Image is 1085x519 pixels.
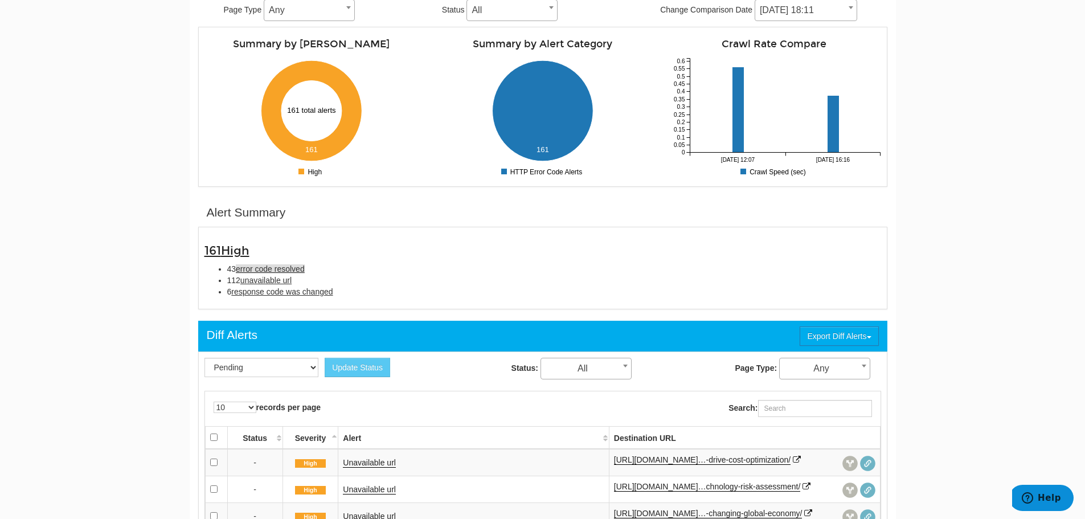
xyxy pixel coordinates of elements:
[677,88,685,95] tspan: 0.4
[860,456,875,471] span: Redirect chain
[442,5,465,14] span: Status
[681,149,685,156] tspan: 0
[614,482,801,492] a: [URL][DOMAIN_NAME]…chnology-risk-assessment/
[204,39,419,50] h4: Summary by [PERSON_NAME]
[728,400,871,417] label: Search:
[264,2,354,18] span: Any
[677,73,685,80] tspan: 0.5
[295,459,326,468] span: High
[231,287,333,296] span: response code was changed
[842,456,858,471] span: View headers
[755,2,857,18] span: 08/31/2025 18:11
[674,66,685,72] tspan: 0.55
[227,449,282,476] td: -
[221,243,249,258] span: High
[609,426,880,449] th: Destination URL
[674,126,685,133] tspan: 0.15
[467,2,557,18] span: All
[735,363,777,373] strong: Page Type:
[677,134,685,141] tspan: 0.1
[207,204,286,221] div: Alert Summary
[343,458,396,468] a: Unavailable url
[614,455,791,465] a: [URL][DOMAIN_NAME]…-drive-cost-optimization/
[674,96,685,103] tspan: 0.35
[236,264,305,273] span: error code resolved
[325,358,390,377] button: Update Status
[287,106,336,115] text: 161 total alerts
[282,426,338,449] th: Severity: activate to sort column descending
[214,402,321,413] label: records per page
[816,157,850,163] tspan: [DATE] 16:16
[227,286,881,297] li: 6
[667,39,881,50] h4: Crawl Rate Compare
[674,81,685,87] tspan: 0.45
[541,358,632,379] span: All
[677,104,685,110] tspan: 0.3
[780,361,870,377] span: Any
[295,486,326,495] span: High
[758,400,872,417] input: Search:
[227,476,282,502] td: -
[660,5,752,14] span: Change Comparison Date
[674,142,685,148] tspan: 0.05
[240,276,292,285] span: unavailable url
[1012,485,1074,513] iframe: Opens a widget where you can find more information
[224,5,262,14] span: Page Type
[204,243,249,258] span: 161
[720,157,755,163] tspan: [DATE] 12:07
[860,483,875,498] span: Redirect chain
[842,483,858,498] span: View headers
[214,402,256,413] select: records per page
[227,263,881,275] li: 43
[511,363,538,373] strong: Status:
[541,361,631,377] span: All
[677,119,685,125] tspan: 0.2
[343,485,396,495] a: Unavailable url
[800,326,878,346] button: Export Diff Alerts
[674,112,685,118] tspan: 0.25
[614,509,803,518] a: [URL][DOMAIN_NAME]…-changing-global-economy/
[677,58,685,64] tspan: 0.6
[207,326,257,344] div: Diff Alerts
[436,39,650,50] h4: Summary by Alert Category
[779,358,870,379] span: Any
[227,275,881,286] li: 112
[338,426,609,449] th: Alert: activate to sort column ascending
[227,426,282,449] th: Status: activate to sort column ascending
